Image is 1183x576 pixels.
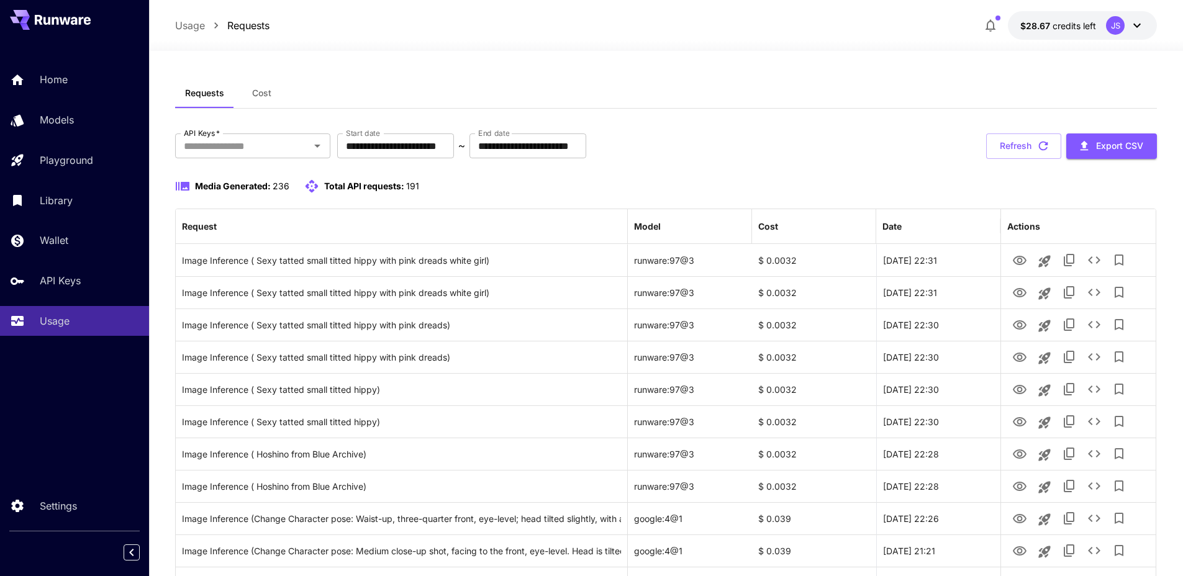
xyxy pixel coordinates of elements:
[182,470,621,502] div: Click to copy prompt
[1107,441,1131,466] button: Add to library
[628,276,752,308] div: runware:97@3
[1007,312,1032,337] button: View
[1107,409,1131,434] button: Add to library
[876,470,1000,502] div: 24 Sep, 2025 22:28
[1007,376,1032,402] button: View
[1107,280,1131,305] button: Add to library
[1057,280,1082,305] button: Copy TaskUUID
[1007,408,1032,434] button: View
[1032,539,1057,564] button: Launch in playground
[182,245,621,276] div: Click to copy prompt
[876,244,1000,276] div: 24 Sep, 2025 22:31
[752,276,876,308] div: $ 0.0032
[876,373,1000,405] div: 24 Sep, 2025 22:30
[752,438,876,470] div: $ 0.0032
[1008,11,1157,40] button: $28.66502JS
[182,406,621,438] div: Click to copy prompt
[175,18,270,33] nav: breadcrumb
[1007,221,1040,232] div: Actions
[758,221,778,232] div: Cost
[40,233,68,248] p: Wallet
[182,277,621,308] div: Click to copy prompt
[1082,248,1107,272] button: See details
[876,534,1000,567] div: 24 Sep, 2025 21:21
[752,341,876,373] div: $ 0.0032
[628,470,752,502] div: runware:97@3
[182,535,621,567] div: Click to copy prompt
[478,128,509,138] label: End date
[628,341,752,373] div: runware:97@3
[182,341,621,373] div: Click to copy prompt
[458,138,465,153] p: ~
[227,18,270,33] a: Requests
[1107,506,1131,531] button: Add to library
[273,181,289,191] span: 236
[986,133,1061,159] button: Refresh
[1057,506,1082,531] button: Copy TaskUUID
[752,405,876,438] div: $ 0.0032
[1007,279,1032,305] button: View
[40,313,70,328] p: Usage
[1007,247,1032,272] button: View
[1020,20,1053,31] span: $28.67
[876,341,1000,373] div: 24 Sep, 2025 22:30
[182,438,621,470] div: Click to copy prompt
[876,276,1000,308] div: 24 Sep, 2025 22:31
[1053,20,1096,31] span: credits left
[182,503,621,534] div: Click to copy prompt
[1007,473,1032,498] button: View
[1082,312,1107,337] button: See details
[406,181,419,191] span: 191
[40,112,74,127] p: Models
[1007,344,1032,369] button: View
[752,244,876,276] div: $ 0.0032
[628,534,752,567] div: google:4@1
[1082,409,1107,434] button: See details
[1032,378,1057,403] button: Launch in playground
[252,88,271,99] span: Cost
[628,405,752,438] div: runware:97@3
[628,438,752,470] div: runware:97@3
[752,308,876,341] div: $ 0.0032
[634,221,661,232] div: Model
[182,374,621,405] div: Click to copy prompt
[184,128,220,138] label: API Keys
[1032,443,1057,467] button: Launch in playground
[1057,441,1082,466] button: Copy TaskUUID
[876,405,1000,438] div: 24 Sep, 2025 22:30
[1007,538,1032,563] button: View
[628,502,752,534] div: google:4@1
[1057,248,1082,272] button: Copy TaskUUID
[175,18,205,33] a: Usage
[1082,538,1107,563] button: See details
[40,153,93,168] p: Playground
[40,498,77,513] p: Settings
[1082,506,1107,531] button: See details
[346,128,380,138] label: Start date
[1057,409,1082,434] button: Copy TaskUUID
[1082,474,1107,498] button: See details
[182,221,217,232] div: Request
[1082,377,1107,402] button: See details
[195,181,271,191] span: Media Generated:
[1057,474,1082,498] button: Copy TaskUUID
[1032,475,1057,500] button: Launch in playground
[1082,280,1107,305] button: See details
[752,373,876,405] div: $ 0.0032
[1107,248,1131,272] button: Add to library
[133,541,149,564] div: Collapse sidebar
[1107,312,1131,337] button: Add to library
[882,221,902,232] div: Date
[1032,313,1057,338] button: Launch in playground
[1057,312,1082,337] button: Copy TaskUUID
[1032,507,1057,532] button: Launch in playground
[752,502,876,534] div: $ 0.039
[1066,133,1157,159] button: Export CSV
[324,181,404,191] span: Total API requests:
[1106,16,1125,35] div: JS
[185,88,224,99] span: Requests
[1082,344,1107,369] button: See details
[1107,474,1131,498] button: Add to library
